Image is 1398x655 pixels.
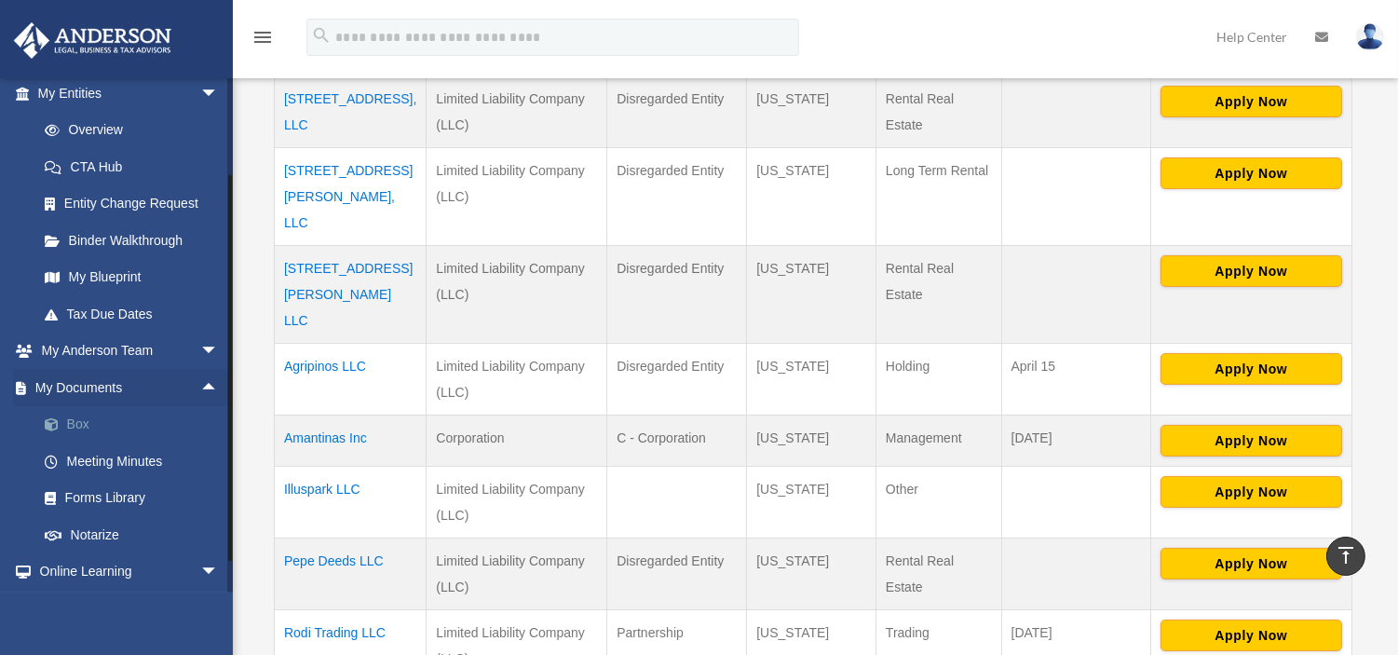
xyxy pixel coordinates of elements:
button: Apply Now [1160,86,1342,117]
a: Box [26,406,247,443]
td: [STREET_ADDRESS][PERSON_NAME] LLC [275,246,427,344]
td: Limited Liability Company (LLC) [427,75,607,148]
td: Illuspark LLC [275,467,427,539]
a: Meeting Minutes [26,443,247,480]
a: vertical_align_top [1326,537,1365,576]
td: Pepe Deeds LLC [275,539,427,610]
a: Forms Library [26,480,247,517]
td: Disregarded Entity [607,539,747,610]
td: Management [875,416,1001,467]
a: My Anderson Teamarrow_drop_down [13,333,247,370]
a: menu [251,33,274,48]
td: Amantinas Inc [275,416,427,467]
td: [US_STATE] [747,416,876,467]
a: My Blueprint [26,259,238,296]
td: April 15 [1001,344,1150,416]
span: arrow_drop_down [200,590,238,628]
td: Limited Liability Company (LLC) [427,467,607,539]
span: arrow_drop_down [200,75,238,113]
span: arrow_drop_down [200,333,238,371]
td: Rental Real Estate [875,75,1001,148]
a: Tax Due Dates [26,295,238,333]
td: [STREET_ADDRESS][PERSON_NAME], LLC [275,148,427,246]
td: [US_STATE] [747,75,876,148]
td: Other [875,467,1001,539]
td: Disregarded Entity [607,75,747,148]
td: Limited Liability Company (LLC) [427,148,607,246]
button: Apply Now [1160,255,1342,287]
img: Anderson Advisors Platinum Portal [8,22,177,59]
a: Binder Walkthrough [26,222,238,259]
td: Agripinos LLC [275,344,427,416]
span: arrow_drop_up [200,369,238,407]
a: My Entitiesarrow_drop_down [13,75,238,112]
td: [US_STATE] [747,148,876,246]
td: [STREET_ADDRESS], LLC [275,75,427,148]
a: Entity Change Request [26,185,238,223]
td: Disregarded Entity [607,246,747,344]
td: [US_STATE] [747,344,876,416]
button: Apply Now [1160,157,1342,189]
button: Apply Now [1160,353,1342,385]
td: Limited Liability Company (LLC) [427,344,607,416]
td: Limited Liability Company (LLC) [427,246,607,344]
a: My Documentsarrow_drop_up [13,369,247,406]
button: Apply Now [1160,620,1342,651]
td: C - Corporation [607,416,747,467]
i: search [311,25,332,46]
a: CTA Hub [26,148,238,185]
td: Corporation [427,416,607,467]
td: [US_STATE] [747,539,876,610]
td: Rental Real Estate [875,539,1001,610]
td: [US_STATE] [747,467,876,539]
a: Notarize [26,516,247,553]
td: Long Term Rental [875,148,1001,246]
button: Apply Now [1160,548,1342,580]
button: Apply Now [1160,476,1342,508]
i: vertical_align_top [1335,544,1357,566]
button: Apply Now [1160,425,1342,457]
img: User Pic [1356,23,1384,50]
span: arrow_drop_down [200,553,238,592]
td: [US_STATE] [747,246,876,344]
td: Holding [875,344,1001,416]
a: Online Learningarrow_drop_down [13,553,247,591]
td: Disregarded Entity [607,148,747,246]
i: menu [251,26,274,48]
td: Rental Real Estate [875,246,1001,344]
a: Overview [26,112,228,149]
td: Disregarded Entity [607,344,747,416]
a: Billingarrow_drop_down [13,590,247,627]
td: [DATE] [1001,416,1150,467]
td: Limited Liability Company (LLC) [427,539,607,610]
